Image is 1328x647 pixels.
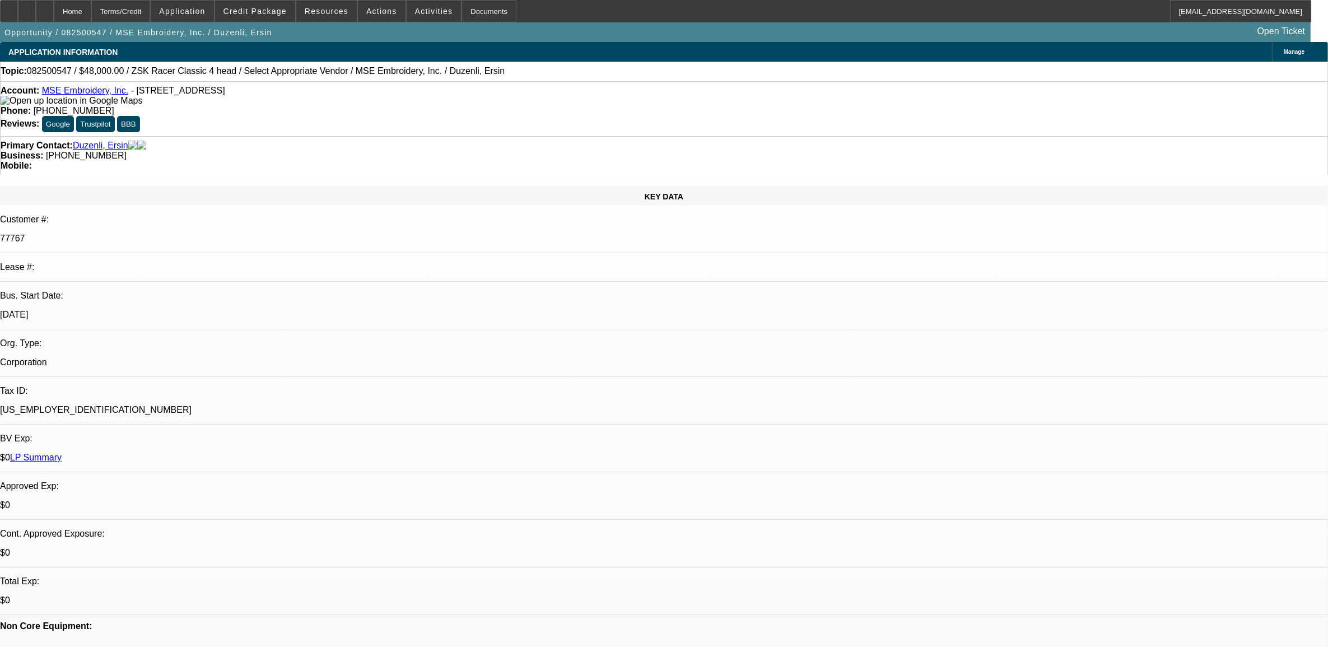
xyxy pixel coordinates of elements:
a: Open Ticket [1253,22,1310,41]
button: Application [151,1,213,22]
button: BBB [117,116,140,132]
button: Activities [407,1,462,22]
strong: Business: [1,151,43,160]
button: Resources [296,1,357,22]
span: APPLICATION INFORMATION [8,48,118,57]
strong: Primary Contact: [1,141,73,151]
span: Manage [1284,49,1304,55]
span: Actions [366,7,397,16]
img: Open up location in Google Maps [1,96,142,106]
span: [PHONE_NUMBER] [46,151,127,160]
strong: Mobile: [1,161,32,170]
button: Credit Package [215,1,295,22]
span: [PHONE_NUMBER] [34,106,114,115]
a: MSE Embroidery, Inc. [42,86,128,95]
button: Google [42,116,74,132]
img: linkedin-icon.png [137,141,146,151]
span: Activities [415,7,453,16]
span: Resources [305,7,348,16]
button: Trustpilot [76,116,114,132]
strong: Reviews: [1,119,39,128]
strong: Phone: [1,106,31,115]
span: - [STREET_ADDRESS] [131,86,225,95]
a: LP Summary [10,453,62,462]
a: Duzenli, Ersin [73,141,128,151]
span: Credit Package [223,7,287,16]
strong: Account: [1,86,39,95]
button: Actions [358,1,406,22]
span: Application [159,7,205,16]
a: View Google Maps [1,96,142,105]
img: facebook-icon.png [128,141,137,151]
span: 082500547 / $48,000.00 / ZSK Racer Classic 4 head / Select Appropriate Vendor / MSE Embroidery, I... [27,66,505,76]
span: Opportunity / 082500547 / MSE Embroidery, Inc. / Duzenli, Ersin [4,28,272,37]
strong: Topic: [1,66,27,76]
span: KEY DATA [645,192,683,201]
